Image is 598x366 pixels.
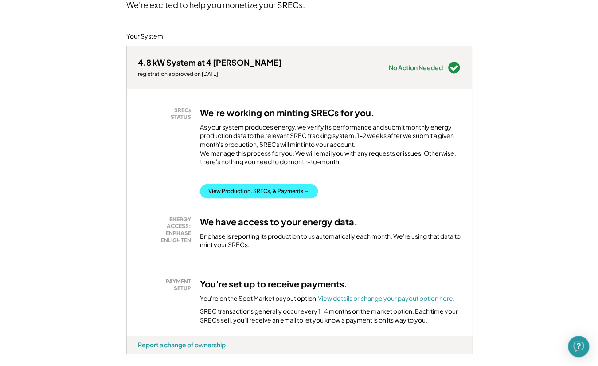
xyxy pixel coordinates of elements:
div: PAYMENT SETUP [142,278,191,292]
div: pddn1ufb - VA Distributed [126,354,157,358]
div: Open Intercom Messenger [568,336,589,357]
div: registration approved on [DATE] [138,71,281,78]
h3: We have access to your energy data. [200,216,358,228]
div: As your system produces energy, we verify its performance and submit monthly energy production da... [200,123,461,171]
div: Report a change of ownership [138,341,226,349]
div: Enphase is reporting its production to us automatically each month. We're using that data to mint... [200,232,461,249]
div: SRECs STATUS [142,107,191,121]
div: 4.8 kW System at 4 [PERSON_NAME] [138,57,281,67]
div: SREC transactions generally occur every 1-4 months on the market option. Each time your SRECs sel... [200,307,461,324]
div: No Action Needed [389,64,443,71]
button: View Production, SRECs, & Payments → [200,184,318,198]
h3: You're set up to receive payments. [200,278,348,290]
div: You're on the Spot Market payout option. [200,294,455,303]
a: View details or change your payout option here. [318,294,455,302]
div: ENERGY ACCESS: ENPHASE ENLIGHTEN [142,216,191,244]
div: Your System: [126,32,165,41]
h3: We're working on minting SRECs for you. [200,107,375,118]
